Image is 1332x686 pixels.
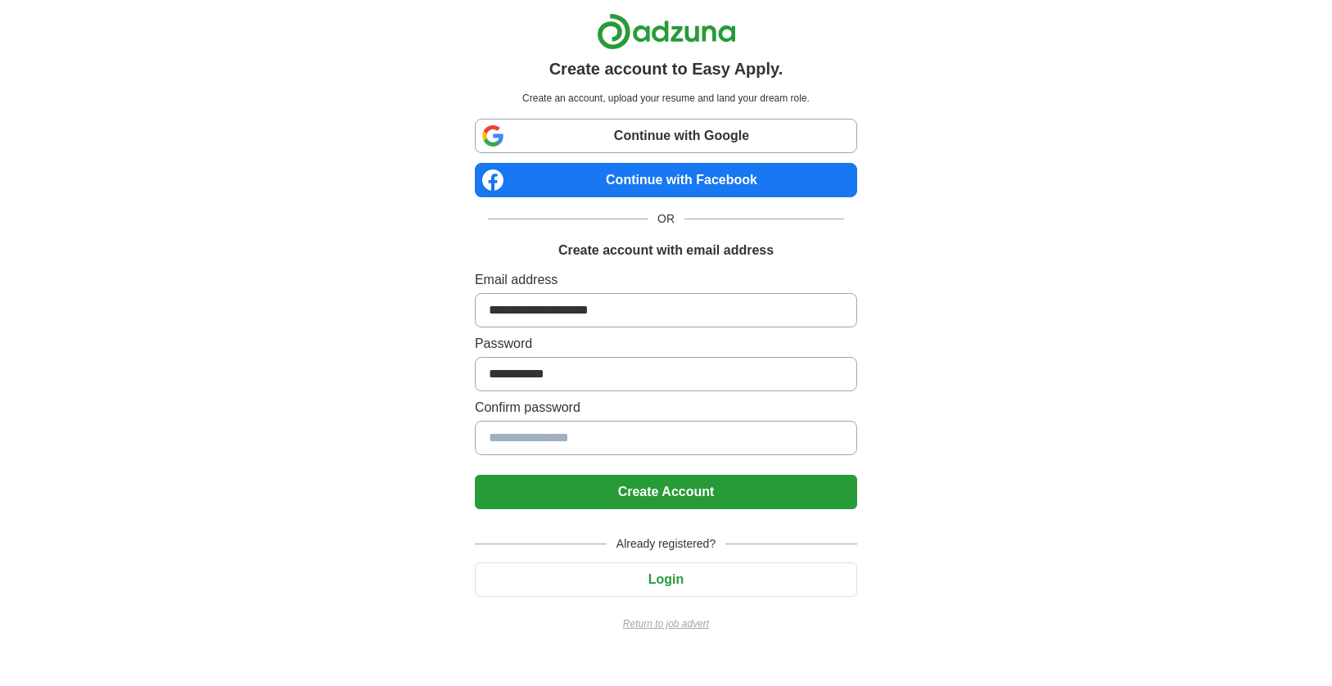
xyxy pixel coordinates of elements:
img: Adzuna logo [597,13,736,50]
a: Login [475,572,857,586]
h1: Create account to Easy Apply. [549,56,783,81]
label: Email address [475,270,857,290]
button: Create Account [475,475,857,509]
a: Continue with Google [475,119,857,153]
span: Already registered? [607,535,725,553]
button: Login [475,562,857,597]
label: Confirm password [475,398,857,417]
a: Continue with Facebook [475,163,857,197]
span: OR [648,210,684,228]
h1: Create account with email address [558,241,774,260]
p: Create an account, upload your resume and land your dream role. [478,91,854,106]
label: Password [475,334,857,354]
a: Return to job advert [475,616,857,631]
